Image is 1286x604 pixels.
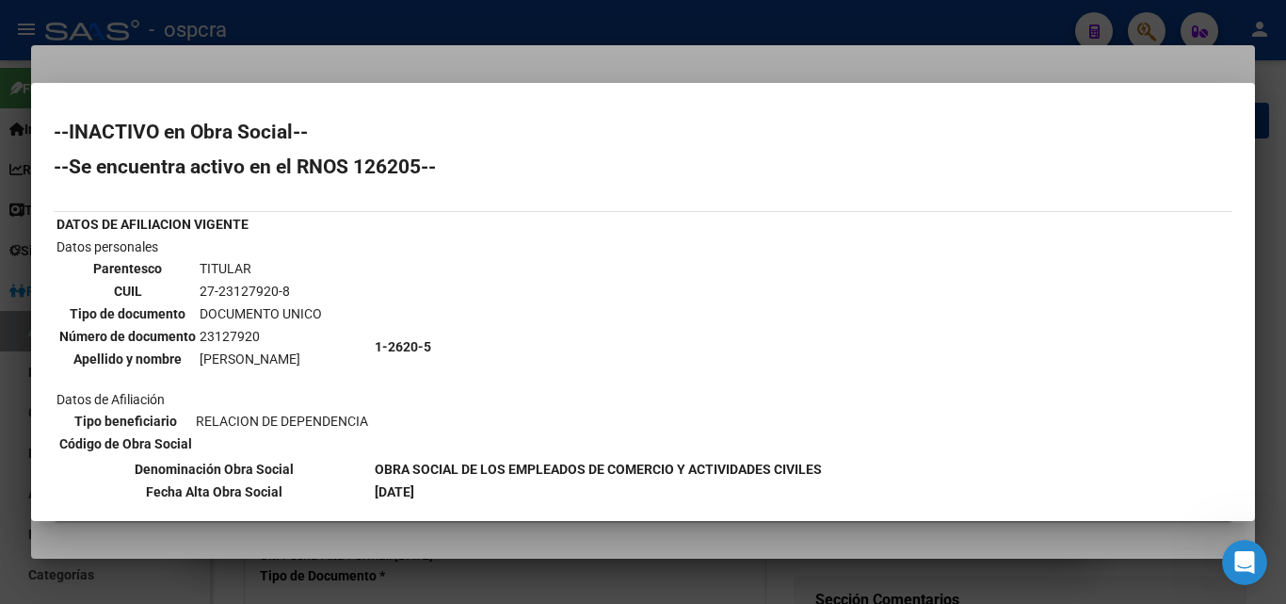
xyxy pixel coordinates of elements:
[56,217,249,232] b: DATOS DE AFILIACION VIGENTE
[375,484,414,499] b: [DATE]
[375,339,431,354] b: 1-2620-5
[56,237,372,457] td: Datos personales Datos de Afiliación
[199,281,323,302] td: 27-23127920-8
[1222,540,1267,585] iframe: Intercom live chat
[58,303,197,324] th: Tipo de documento
[199,326,323,347] td: 23127920
[199,349,323,369] td: [PERSON_NAME]
[199,303,323,324] td: DOCUMENTO UNICO
[199,258,323,279] td: TITULAR
[56,459,372,480] th: Denominación Obra Social
[58,258,197,279] th: Parentesco
[54,157,1232,176] h2: --Se encuentra activo en el RNOS 126205--
[58,411,193,432] th: Tipo beneficiario
[58,326,197,347] th: Número de documento
[375,462,822,477] b: OBRA SOCIAL DE LOS EMPLEADOS DE COMERCIO Y ACTIVIDADES CIVILES
[54,122,1232,141] h2: --INACTIVO en Obra Social--
[58,281,197,302] th: CUIL
[195,411,369,432] td: RELACION DE DEPENDENCIA
[58,349,197,369] th: Apellido y nombre
[58,433,193,454] th: Código de Obra Social
[56,482,372,502] th: Fecha Alta Obra Social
